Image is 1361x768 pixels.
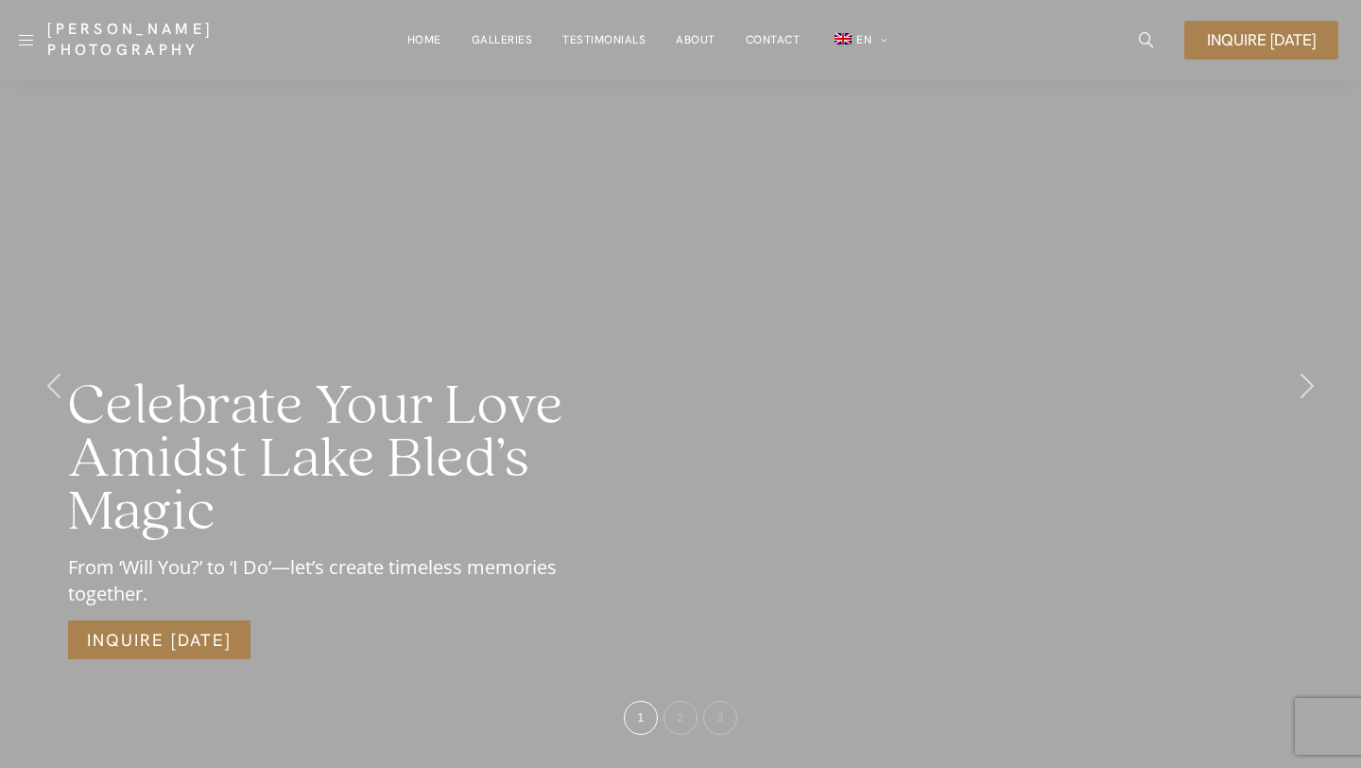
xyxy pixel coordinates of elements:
[835,33,852,44] img: EN
[472,21,533,59] a: Galleries
[676,21,715,59] a: About
[1184,21,1338,60] a: Inquire [DATE]
[1207,32,1316,48] span: Inquire [DATE]
[47,19,268,61] a: [PERSON_NAME] Photography
[637,711,644,724] span: 1
[856,32,871,47] span: EN
[68,620,250,659] a: Inquire [DATE]
[677,711,683,724] span: 2
[716,711,723,724] span: 3
[562,21,646,59] a: Testimonials
[68,554,585,607] div: From ‘Will You?’ to ‘I Do’—let’s create timeless memories together.
[830,21,887,60] a: en_GBEN
[68,381,585,539] h2: Celebrate Your Love Amidst Lake Bled’s Magic
[407,21,441,59] a: Home
[1129,23,1163,57] a: icon-magnifying-glass34
[746,21,801,59] a: Contact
